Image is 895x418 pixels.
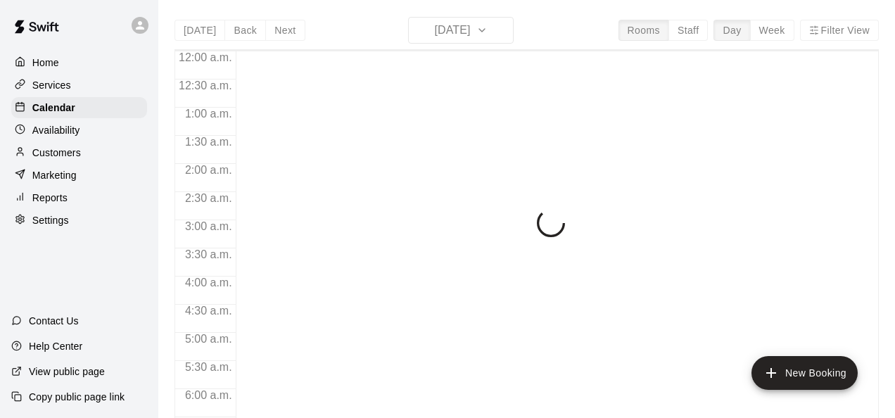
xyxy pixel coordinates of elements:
p: Customers [32,146,81,160]
a: Customers [11,142,147,163]
span: 1:00 a.m. [182,108,236,120]
span: 4:00 a.m. [182,277,236,289]
span: 2:00 a.m. [182,164,236,176]
span: 5:00 a.m. [182,333,236,345]
span: 2:30 a.m. [182,192,236,204]
p: Marketing [32,168,77,182]
p: Reports [32,191,68,205]
span: 6:00 a.m. [182,389,236,401]
p: Settings [32,213,69,227]
a: Services [11,75,147,96]
span: 1:30 a.m. [182,136,236,148]
a: Home [11,52,147,73]
a: Calendar [11,97,147,118]
a: Marketing [11,165,147,186]
span: 5:30 a.m. [182,361,236,373]
span: 3:00 a.m. [182,220,236,232]
p: Home [32,56,59,70]
p: View public page [29,365,105,379]
a: Availability [11,120,147,141]
a: Settings [11,210,147,231]
button: add [751,356,858,390]
span: 12:30 a.m. [175,80,236,91]
p: Availability [32,123,80,137]
p: Copy public page link [29,390,125,404]
p: Contact Us [29,314,79,328]
p: Calendar [32,101,75,115]
span: 12:00 a.m. [175,51,236,63]
a: Reports [11,187,147,208]
span: 3:30 a.m. [182,248,236,260]
span: 4:30 a.m. [182,305,236,317]
p: Services [32,78,71,92]
p: Help Center [29,339,82,353]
